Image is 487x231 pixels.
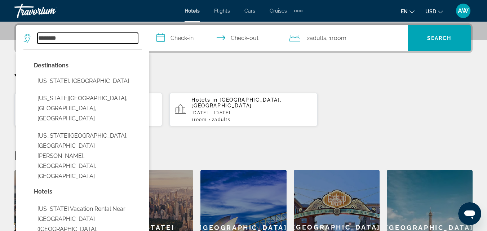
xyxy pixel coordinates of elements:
span: 1 [191,117,207,122]
span: Hotels in [191,97,217,103]
span: Room [194,117,207,122]
span: Adults [214,117,230,122]
p: Hotel options [34,187,142,197]
span: , 1 [326,33,346,43]
p: Your Recent Searches [14,71,473,85]
a: Cars [244,8,255,14]
button: User Menu [454,3,473,18]
a: Flights [214,8,230,14]
button: Search [408,25,471,51]
p: [DATE] - [DATE] [191,110,311,115]
span: AW [458,7,469,14]
span: Adults [310,35,326,41]
button: Travelers: 2 adults, 0 children [282,25,408,51]
span: [GEOGRAPHIC_DATA], [GEOGRAPHIC_DATA] [191,97,282,108]
span: USD [425,9,436,14]
h2: Featured Destinations [14,148,473,163]
p: City options [34,61,142,71]
span: Room [332,35,346,41]
a: Cruises [270,8,287,14]
button: Select city: Maryland Heights, St. Louis, MO, United States [34,129,142,183]
button: Hotels in [GEOGRAPHIC_DATA], [GEOGRAPHIC_DATA] (PUJ)[DATE] - [DATE]1Room2Adults [14,93,162,126]
span: en [401,9,408,14]
span: Search [427,35,452,41]
input: Search hotel destination [37,33,138,44]
button: Hotels in [GEOGRAPHIC_DATA], [GEOGRAPHIC_DATA][DATE] - [DATE]1Room2Adults [169,93,317,126]
span: 2 [212,117,231,122]
a: Travorium [14,1,87,20]
button: Extra navigation items [294,5,302,17]
a: Hotels [185,8,200,14]
span: 2 [307,33,326,43]
iframe: Button to launch messaging window [458,202,481,225]
button: Select check in and out date [149,25,282,51]
button: Select city: Maryland Heights, MD, United States [34,92,142,125]
button: Select city: Maryland, Nigeria [34,74,142,88]
div: Search widget [16,25,471,51]
button: Change language [401,6,415,17]
button: Change currency [425,6,443,17]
